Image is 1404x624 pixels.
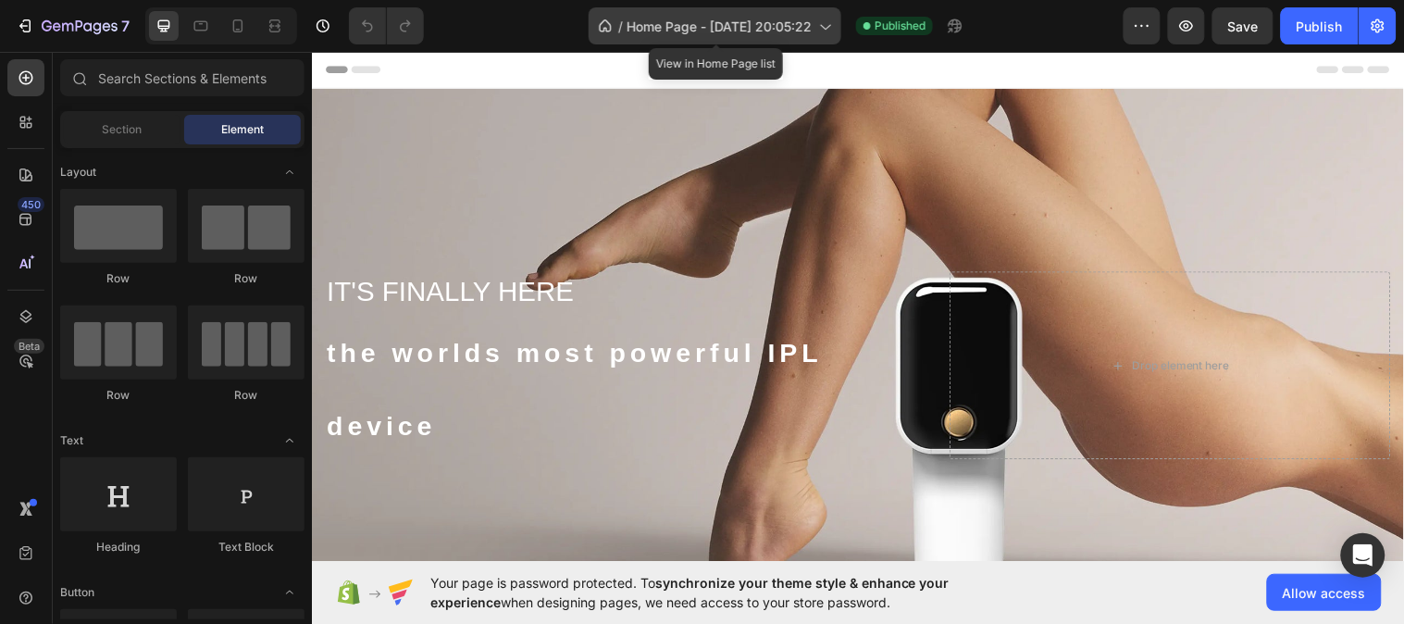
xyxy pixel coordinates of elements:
[14,339,44,354] div: Beta
[60,584,94,601] span: Button
[835,312,933,327] div: Drop element here
[1212,7,1274,44] button: Save
[627,17,812,36] span: Home Page - [DATE] 20:05:22
[430,575,950,610] span: synchronize your theme style & enhance your experience
[430,573,1022,612] span: Your page is password protected. To when designing pages, we need access to your store password.
[1281,7,1359,44] button: Publish
[1283,583,1366,603] span: Allow access
[349,7,424,44] div: Undo/Redo
[1297,17,1343,36] div: Publish
[618,17,623,36] span: /
[1267,574,1382,611] button: Allow access
[18,197,44,212] div: 450
[60,387,177,404] div: Row
[275,426,304,456] span: Toggle open
[60,539,177,555] div: Heading
[1228,19,1259,34] span: Save
[7,7,138,44] button: 7
[188,539,304,555] div: Text Block
[275,157,304,187] span: Toggle open
[60,59,304,96] input: Search Sections & Elements
[875,18,926,34] span: Published
[275,578,304,607] span: Toggle open
[103,121,143,138] span: Section
[60,164,96,181] span: Layout
[60,432,83,449] span: Text
[311,51,1404,561] iframe: Design area
[1341,533,1385,578] div: Open Intercom Messenger
[60,270,177,287] div: Row
[221,121,264,138] span: Element
[188,387,304,404] div: Row
[121,15,130,37] p: 7
[188,270,304,287] div: Row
